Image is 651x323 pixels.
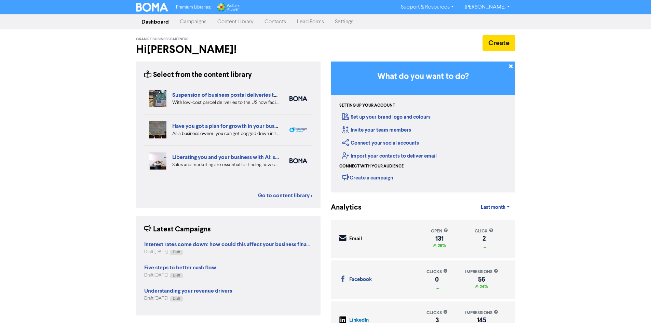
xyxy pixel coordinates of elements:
[331,62,515,192] div: Getting Started in BOMA
[342,172,393,183] div: Create a campaign
[435,284,439,290] span: _
[339,163,404,170] div: Connect with your audience
[465,310,498,316] div: impressions
[136,3,168,12] img: BOMA Logo
[212,15,259,29] a: Content Library
[342,140,419,146] a: Connect your social accounts
[436,243,446,248] span: 28%
[136,15,174,29] a: Dashboard
[475,201,515,214] a: Last month
[291,15,329,29] a: Lead Forms
[342,153,437,159] a: Import your contacts to deliver email
[136,37,188,42] span: Grange Business Partners
[172,154,321,161] a: Liberating you and your business with AI: sales and marketing
[349,235,362,243] div: Email
[144,224,211,235] div: Latest Campaigns
[258,191,312,200] a: Go to content library >
[144,295,232,302] div: Draft [DATE]
[289,96,307,101] img: boma
[482,243,486,248] span: _
[144,265,216,271] a: Five steps to better cash flow
[481,204,505,211] span: Last month
[144,242,321,247] a: Interest rates come down: how could this affect your business finances?
[144,288,232,294] a: Understanding your revenue drivers
[339,103,395,109] div: Setting up your account
[465,277,498,282] div: 56
[173,274,180,277] span: Draft
[172,123,289,130] a: Have you got a plan for growth in your business?
[431,236,448,241] div: 131
[331,202,353,213] div: Analytics
[144,264,216,271] strong: Five steps to better cash flow
[342,127,411,133] a: Invite your team members
[289,127,307,133] img: spotlight
[289,158,307,163] img: boma
[174,15,212,29] a: Campaigns
[483,35,515,51] button: Create
[172,92,413,98] a: Suspension of business postal deliveries to the [GEOGRAPHIC_DATA]: what options do you have?
[426,277,448,282] div: 0
[144,249,312,255] div: Draft [DATE]
[176,5,211,10] span: Premium Libraries:
[459,2,515,13] a: [PERSON_NAME]
[465,269,498,275] div: impressions
[426,310,448,316] div: clicks
[172,161,279,169] div: Sales and marketing are essential for finding new customers but eat into your business time. We e...
[395,2,459,13] a: Support & Resources
[144,272,216,279] div: Draft [DATE]
[431,228,448,234] div: open
[173,297,180,300] span: Draft
[426,318,448,323] div: 3
[342,114,431,120] a: Set up your brand logo and colours
[475,228,493,234] div: click
[144,241,321,248] strong: Interest rates come down: how could this affect your business finances?
[259,15,291,29] a: Contacts
[465,318,498,323] div: 145
[478,284,488,290] span: 24%
[172,99,279,106] div: With low-cost parcel deliveries to the US now facing tariffs, many international postal services ...
[341,72,505,82] h3: What do you want to do?
[329,15,359,29] a: Settings
[172,130,279,137] div: As a business owner, you can get bogged down in the demands of day-to-day business. We can help b...
[144,287,232,294] strong: Understanding your revenue drivers
[617,290,651,323] iframe: Chat Widget
[216,3,240,12] img: Wolters Kluwer
[475,236,493,241] div: 2
[349,276,372,284] div: Facebook
[173,251,180,254] span: Draft
[136,43,321,56] h2: Hi [PERSON_NAME] !
[426,269,448,275] div: clicks
[144,70,252,80] div: Select from the content library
